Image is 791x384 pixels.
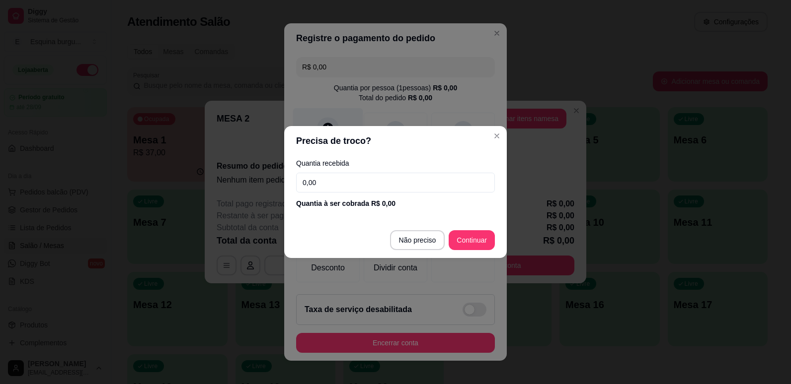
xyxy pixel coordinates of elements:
[449,230,495,250] button: Continuar
[296,160,495,167] label: Quantia recebida
[390,230,445,250] button: Não preciso
[296,198,495,208] div: Quantia à ser cobrada R$ 0,00
[489,128,505,144] button: Close
[284,126,507,156] header: Precisa de troco?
